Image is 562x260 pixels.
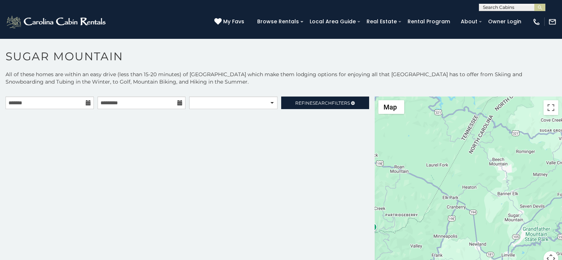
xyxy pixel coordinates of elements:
a: Local Area Guide [306,16,360,27]
a: Rental Program [404,16,454,27]
span: Map [384,103,397,111]
img: White-1-2.png [6,14,108,29]
button: Change map style [378,100,404,114]
button: Toggle fullscreen view [544,100,558,115]
span: Search [313,100,332,106]
span: My Favs [223,18,244,26]
span: Refine Filters [295,100,350,106]
a: Owner Login [484,16,525,27]
img: mail-regular-white.png [548,18,556,26]
a: RefineSearchFilters [281,97,369,109]
img: phone-regular-white.png [532,18,541,26]
a: Real Estate [363,16,401,27]
a: My Favs [214,18,246,26]
a: Browse Rentals [253,16,303,27]
a: About [457,16,481,27]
